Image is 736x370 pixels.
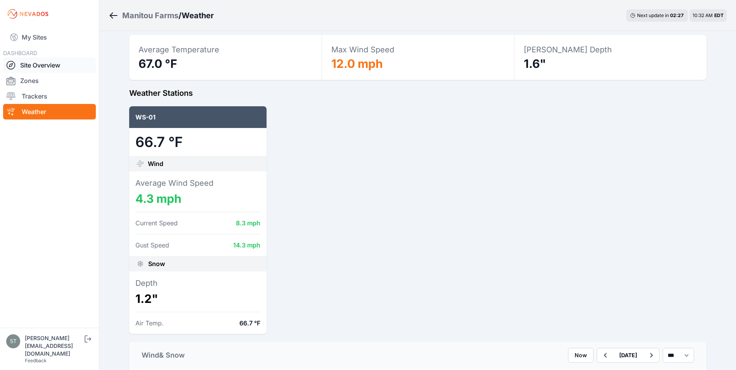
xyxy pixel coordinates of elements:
div: Wind & Snow [142,350,185,361]
span: Average Temperature [139,45,219,54]
dt: Average Wind Speed [135,178,260,188]
span: 10:32 AM [693,12,713,18]
dd: 8.3 mph [236,218,260,228]
div: [PERSON_NAME][EMAIL_ADDRESS][DOMAIN_NAME] [25,334,83,358]
h3: Weather [182,10,214,21]
span: 12.0 mph [331,57,383,71]
a: Manitou Farms [122,10,178,21]
dd: 66.7 °F [135,134,260,150]
dt: Gust Speed [135,240,169,250]
dt: Air Temp. [135,318,164,328]
span: Next update in [637,12,669,18]
a: Weather [3,104,96,119]
span: [PERSON_NAME] Depth [524,45,612,54]
a: My Sites [3,28,96,47]
dd: 1.2" [135,292,260,306]
span: 1.6" [524,57,546,71]
dd: 4.3 mph [135,192,260,206]
a: Zones [3,73,96,88]
img: steve@nevados.solar [6,334,20,348]
a: Trackers [3,88,96,104]
div: WS-01 [129,106,267,128]
img: Nevados [6,8,50,20]
dd: 14.3 mph [233,240,260,250]
span: Wind [148,159,163,168]
div: 02 : 27 [670,12,684,19]
a: Site Overview [3,57,96,73]
span: Snow [148,259,165,268]
button: Now [568,348,594,363]
nav: Breadcrumb [109,5,214,26]
span: DASHBOARD [3,50,37,56]
span: 67.0 °F [139,57,177,71]
a: Feedback [25,358,47,363]
span: Max Wind Speed [331,45,394,54]
button: [DATE] [613,348,643,362]
span: / [178,10,182,21]
dd: 66.7 °F [239,318,260,328]
dt: Depth [135,278,260,289]
dt: Current Speed [135,218,178,228]
h2: Weather Stations [129,88,707,99]
span: EDT [714,12,724,18]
